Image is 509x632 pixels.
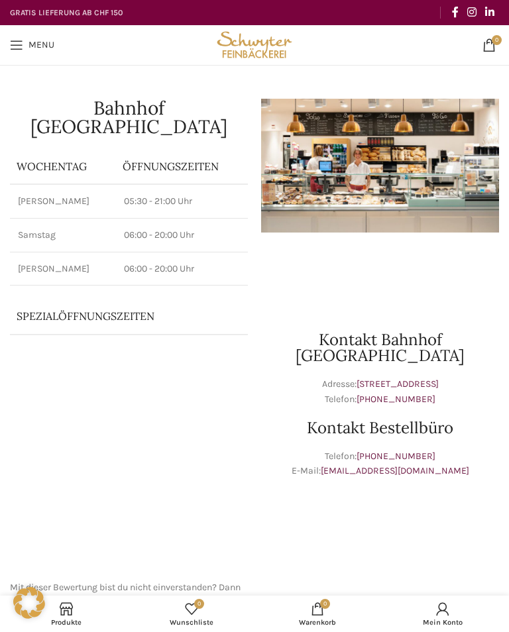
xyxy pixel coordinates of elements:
[17,309,219,323] p: Spezialöffnungszeiten
[18,195,108,208] p: [PERSON_NAME]
[492,35,502,45] span: 0
[129,599,255,629] div: Meine Wunschliste
[10,99,248,136] h1: Bahnhof [GEOGRAPHIC_DATA]
[123,159,241,174] p: ÖFFNUNGSZEITEN
[124,195,240,208] p: 05:30 - 21:00 Uhr
[261,420,499,436] h2: Kontakt Bestellbüro
[124,229,240,242] p: 06:00 - 20:00 Uhr
[321,465,469,476] a: [EMAIL_ADDRESS][DOMAIN_NAME]
[447,2,463,23] a: Facebook social link
[17,159,109,174] p: Wochentag
[10,368,248,567] iframe: schwyter bahnhof
[320,599,330,609] span: 0
[3,599,129,629] a: Produkte
[261,618,374,627] span: Warenkorb
[10,580,248,625] p: Mit dieser Bewertung bist du nicht einverstanden? Dann hilf uns und hinterlasse eine Google Bewer...
[3,32,61,58] a: Open mobile menu
[254,599,380,629] div: My cart
[261,377,499,407] p: Adresse: Telefon:
[380,599,506,629] a: Mein Konto
[214,38,296,50] a: Site logo
[476,32,502,58] a: 0
[124,262,240,276] p: 06:00 - 20:00 Uhr
[481,2,499,23] a: Linkedin social link
[214,25,296,65] img: Bäckerei Schwyter
[18,262,108,276] p: [PERSON_NAME]
[357,378,439,390] a: [STREET_ADDRESS]
[136,618,249,627] span: Wunschliste
[261,449,499,479] p: Telefon: E-Mail:
[194,599,204,609] span: 0
[357,450,435,462] a: [PHONE_NUMBER]
[463,2,481,23] a: Instagram social link
[129,599,255,629] a: 0 Wunschliste
[28,40,54,50] span: Menu
[261,332,499,364] h2: Kontakt Bahnhof [GEOGRAPHIC_DATA]
[10,618,123,627] span: Produkte
[18,229,108,242] p: Samstag
[387,618,500,627] span: Mein Konto
[357,394,435,405] a: [PHONE_NUMBER]
[254,599,380,629] a: 0 Warenkorb
[10,8,123,17] strong: GRATIS LIEFERUNG AB CHF 150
